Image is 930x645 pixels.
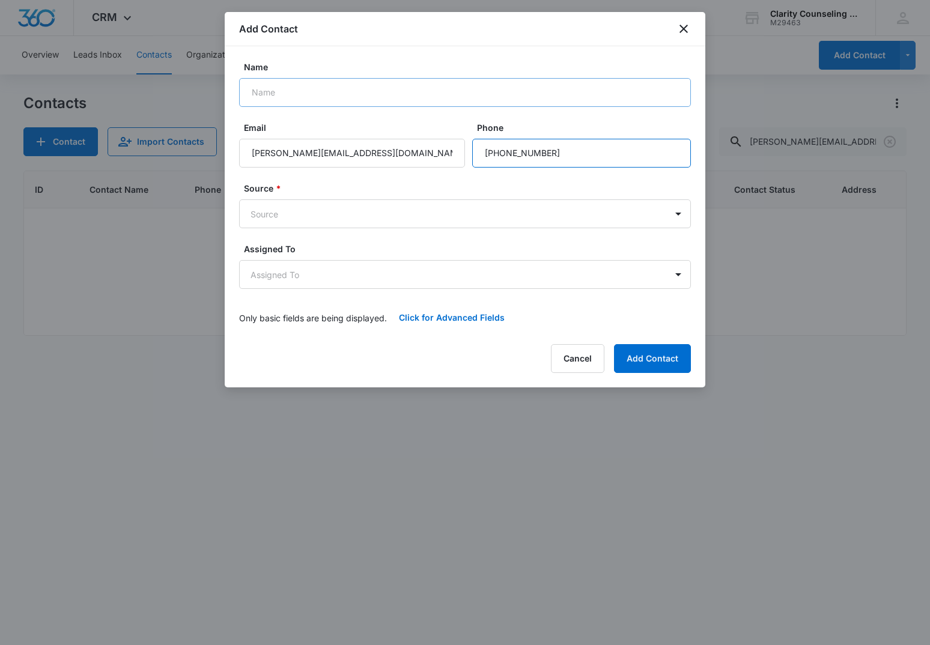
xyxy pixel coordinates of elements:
[239,139,465,168] input: Email
[551,344,604,373] button: Cancel
[239,22,298,36] h1: Add Contact
[244,182,696,195] label: Source
[676,22,691,36] button: close
[239,78,691,107] input: Name
[387,303,517,332] button: Click for Advanced Fields
[244,61,696,73] label: Name
[477,121,696,134] label: Phone
[244,121,470,134] label: Email
[472,139,691,168] input: Phone
[244,243,696,255] label: Assigned To
[614,344,691,373] button: Add Contact
[239,312,387,324] p: Only basic fields are being displayed.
